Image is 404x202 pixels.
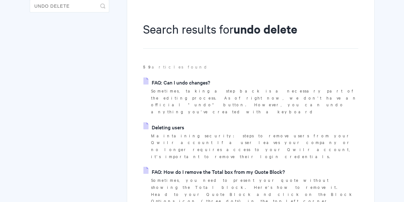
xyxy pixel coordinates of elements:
[143,167,285,176] a: FAQ: How do I remove the Total box from my Quote Block?
[151,87,358,115] p: Sometimes, taking a step back is a necessary part of the editing process. As of right now, we don...
[143,122,184,132] a: Deleting users
[143,77,210,87] a: FAQ: Can I undo changes?
[143,21,358,49] h1: Search results for
[143,63,358,70] p: articles found
[151,132,358,160] p: Maintaining security: steps to remove users from your Qwilr account If a user leaves your company...
[143,64,152,70] strong: 59
[233,21,297,37] strong: undo delete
